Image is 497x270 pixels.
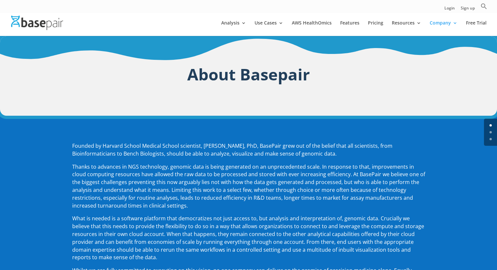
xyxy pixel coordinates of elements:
a: Use Cases [255,21,283,36]
span: Thanks to advances in NGS technology, genomic data is being generated on an unprecedented scale. ... [72,163,425,209]
a: Features [340,21,359,36]
svg: Search [481,3,487,9]
a: Free Trial [466,21,487,36]
img: Basepair [11,16,63,30]
h1: About Basepair [72,63,425,89]
a: Analysis [221,21,246,36]
a: AWS HealthOmics [292,21,332,36]
p: Founded by Harvard School Medical School scientist, [PERSON_NAME], PhD, BasePair grew out of the ... [72,142,425,163]
a: Search Icon Link [481,3,487,13]
a: Pricing [368,21,383,36]
a: Company [430,21,457,36]
a: Resources [392,21,421,36]
a: 1 [489,131,492,133]
a: Login [444,6,455,13]
a: 0 [489,124,492,127]
a: 2 [489,138,492,140]
a: Sign up [461,6,475,13]
p: What is needed is a software platform that democratizes not just access to, but analysis and inte... [72,215,425,267]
